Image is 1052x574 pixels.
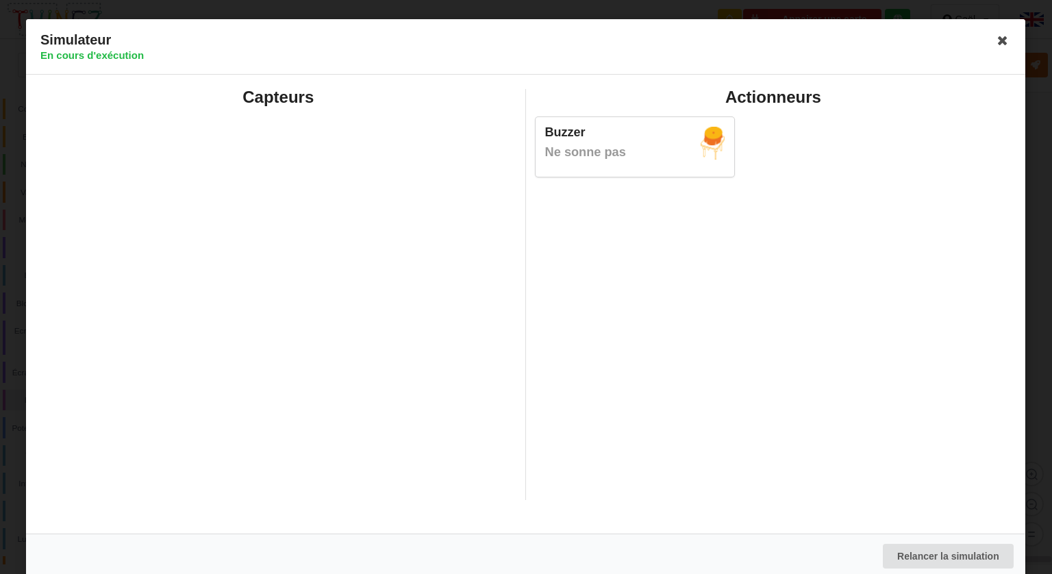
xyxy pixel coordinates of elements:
[701,127,725,159] img: picto_buzz.png
[545,125,725,140] div: Buzzer
[536,87,1012,108] h2: Actionneurs
[40,87,516,108] h2: Capteurs
[883,544,1014,569] button: Relancer la simulation
[26,19,1025,75] div: Simulateur
[40,49,1004,62] h4: En cours d'exécution
[545,144,725,161] div: Ne sonne pas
